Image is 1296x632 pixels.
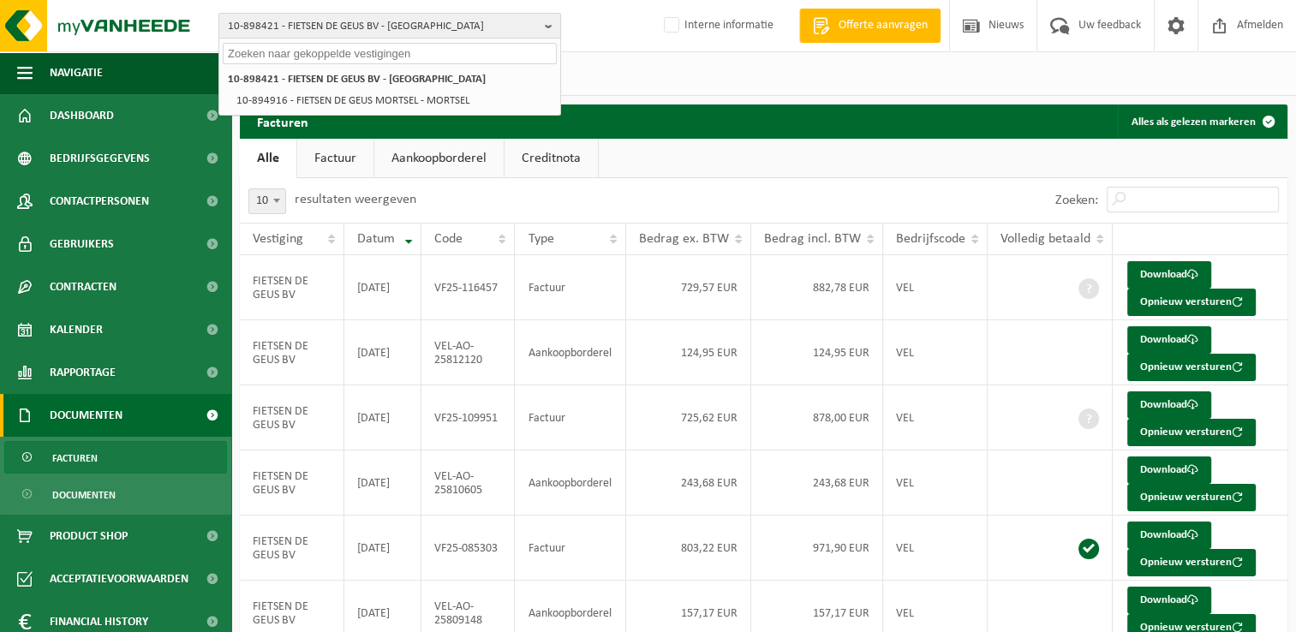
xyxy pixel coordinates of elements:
span: Type [528,232,553,246]
span: Dashboard [50,94,114,137]
button: Opnieuw versturen [1127,549,1256,576]
td: FIETSEN DE GEUS BV [240,320,344,385]
span: Volledig betaald [1000,232,1090,246]
span: Acceptatievoorwaarden [50,557,188,600]
input: Zoeken naar gekoppelde vestigingen [223,43,557,64]
a: Download [1127,391,1211,419]
td: 803,22 EUR [626,516,751,581]
a: Download [1127,261,1211,289]
td: FIETSEN DE GEUS BV [240,255,344,320]
td: FIETSEN DE GEUS BV [240,385,344,450]
button: 10-898421 - FIETSEN DE GEUS BV - [GEOGRAPHIC_DATA] [218,13,561,39]
td: [DATE] [344,320,421,385]
span: Vestiging [253,232,303,246]
td: 124,95 EUR [626,320,751,385]
td: 725,62 EUR [626,385,751,450]
a: Facturen [4,441,227,474]
span: Offerte aanvragen [834,17,932,34]
td: VF25-116457 [421,255,515,320]
button: Opnieuw versturen [1127,289,1256,316]
td: 729,57 EUR [626,255,751,320]
span: 10-898421 - FIETSEN DE GEUS BV - [GEOGRAPHIC_DATA] [228,14,538,39]
h2: Facturen [240,104,325,138]
span: Rapportage [50,351,116,394]
td: FIETSEN DE GEUS BV [240,450,344,516]
span: Documenten [52,479,116,511]
td: Aankoopborderel [515,320,625,385]
td: FIETSEN DE GEUS BV [240,516,344,581]
span: Bedrijfsgegevens [50,137,150,180]
span: Contactpersonen [50,180,149,223]
span: 10 [249,189,285,213]
td: 243,68 EUR [626,450,751,516]
span: 10 [248,188,286,214]
td: VF25-085303 [421,516,515,581]
td: 971,90 EUR [751,516,883,581]
td: VF25-109951 [421,385,515,450]
span: Bedrag ex. BTW [639,232,729,246]
td: VEL [883,320,988,385]
span: Navigatie [50,51,103,94]
span: Bedrag incl. BTW [764,232,861,246]
button: Opnieuw versturen [1127,419,1256,446]
span: Gebruikers [50,223,114,265]
a: Alle [240,139,296,178]
td: Aankoopborderel [515,450,625,516]
td: VEL [883,255,988,320]
td: 878,00 EUR [751,385,883,450]
td: [DATE] [344,255,421,320]
a: Documenten [4,478,227,510]
a: Download [1127,456,1211,484]
td: 124,95 EUR [751,320,883,385]
td: [DATE] [344,516,421,581]
td: VEL-AO-25810605 [421,450,515,516]
td: [DATE] [344,450,421,516]
label: Interne informatie [660,13,773,39]
a: Download [1127,587,1211,614]
a: Factuur [297,139,373,178]
span: Code [434,232,463,246]
li: 10-894916 - FIETSEN DE GEUS MORTSEL - MORTSEL [231,90,557,111]
td: Factuur [515,516,625,581]
span: Facturen [52,442,98,474]
button: Opnieuw versturen [1127,484,1256,511]
label: Zoeken: [1055,194,1098,207]
span: Documenten [50,394,122,437]
span: Contracten [50,265,116,308]
span: Bedrijfscode [896,232,965,246]
a: Creditnota [505,139,598,178]
td: VEL [883,450,988,516]
a: Aankoopborderel [374,139,504,178]
span: Kalender [50,308,103,351]
button: Opnieuw versturen [1127,354,1256,381]
td: Factuur [515,255,625,320]
label: resultaten weergeven [295,193,416,206]
td: VEL [883,516,988,581]
a: Download [1127,326,1211,354]
td: VEL-AO-25812120 [421,320,515,385]
td: [DATE] [344,385,421,450]
span: Datum [357,232,395,246]
button: Alles als gelezen markeren [1118,104,1286,139]
a: Offerte aanvragen [799,9,941,43]
td: Factuur [515,385,625,450]
td: 882,78 EUR [751,255,883,320]
span: Product Shop [50,515,128,557]
td: VEL [883,385,988,450]
strong: 10-898421 - FIETSEN DE GEUS BV - [GEOGRAPHIC_DATA] [228,74,486,85]
a: Download [1127,522,1211,549]
td: 243,68 EUR [751,450,883,516]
